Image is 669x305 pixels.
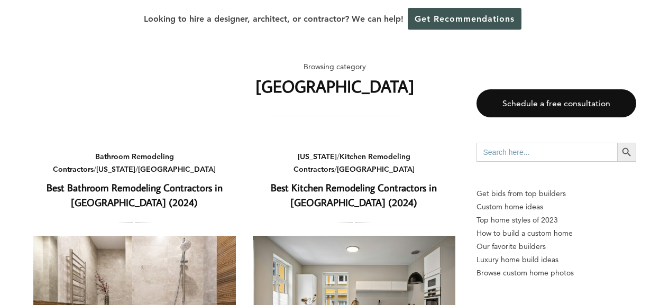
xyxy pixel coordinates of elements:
[138,164,216,174] a: [GEOGRAPHIC_DATA]
[253,150,455,176] div: / /
[255,73,414,99] h1: [GEOGRAPHIC_DATA]
[621,146,633,158] svg: Search
[476,266,636,280] a: Browse custom home photos
[47,181,223,209] a: Best Bathroom Remodeling Contractors in [GEOGRAPHIC_DATA] (2024)
[476,253,636,266] a: Luxury home build ideas
[476,143,617,162] input: Search here...
[476,187,636,200] p: Get bids from top builders
[96,164,135,174] a: [US_STATE]
[476,89,636,117] a: Schedule a free consultation
[304,60,366,73] span: Browsing category
[33,150,236,176] div: / /
[337,164,415,174] a: [GEOGRAPHIC_DATA]
[476,200,636,214] a: Custom home ideas
[476,214,636,227] a: Top home styles of 2023
[298,152,337,161] a: [US_STATE]
[408,8,521,30] a: Get Recommendations
[476,227,636,240] a: How to build a custom home
[53,152,174,174] a: Bathroom Remodeling Contractors
[294,152,410,174] a: Kitchen Remodeling Contractors
[476,240,636,253] a: Our favorite builders
[271,181,437,209] a: Best Kitchen Remodeling Contractors in [GEOGRAPHIC_DATA] (2024)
